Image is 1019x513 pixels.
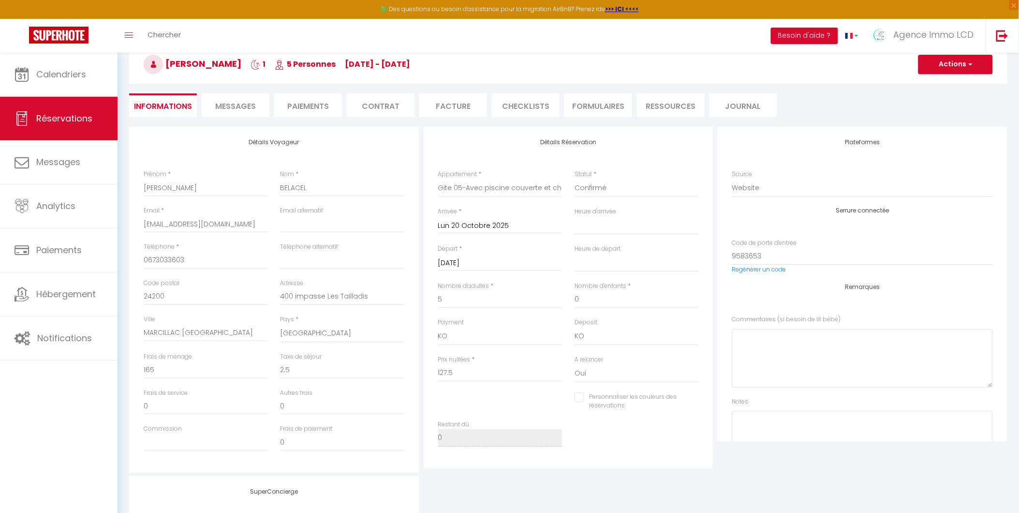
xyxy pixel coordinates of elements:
a: Chercher [140,19,188,53]
label: Nom [280,170,294,179]
li: Ressources [637,93,705,117]
a: Regénérer un code [732,265,786,273]
li: Paiements [274,93,342,117]
h4: SuperConcierge [144,488,404,495]
span: [PERSON_NAME] [144,58,241,70]
label: Email [144,206,160,215]
li: Informations [129,93,197,117]
label: Heure de départ [575,244,620,254]
h4: Détails Réservation [438,139,699,146]
label: Arrivée [438,207,458,216]
label: Notes [732,397,749,407]
span: Notifications [37,332,92,344]
span: Hébergement [36,288,96,300]
img: ... [873,28,887,42]
label: Téléphone alternatif [280,242,338,252]
label: Deposit [575,318,597,327]
label: Code de porte d'entrée [732,239,797,248]
h4: Remarques [732,284,993,290]
img: logout [996,30,1008,42]
label: Taxe de séjour [280,352,322,362]
label: Prix nuitées [438,355,471,364]
label: Adresse [280,279,303,288]
label: Restant dû [438,420,470,429]
label: Commentaires (si besoin de lit bébé) [732,315,841,324]
a: ... Agence Immo LCD [866,19,986,53]
label: Appartement [438,170,477,179]
label: Frais de service [144,389,188,398]
li: Contrat [347,93,414,117]
span: [DATE] - [DATE] [345,59,410,70]
label: Ville [144,315,155,324]
label: Nombre d'enfants [575,282,626,291]
label: A relancer [575,355,603,364]
label: Frais de ménage [144,352,192,362]
label: Prénom [144,170,166,179]
img: Super Booking [29,27,89,44]
label: Départ [438,244,458,254]
label: Téléphone [144,242,175,252]
label: Commission [144,424,182,434]
label: Email alternatif [280,206,323,215]
span: Messages [36,156,80,168]
label: Code postal [144,279,179,288]
label: Statut [575,170,592,179]
span: 5 Personnes [275,59,336,70]
label: Pays [280,315,294,324]
li: FORMULAIRES [564,93,632,117]
span: Agence Immo LCD [894,29,974,41]
span: Réservations [36,112,92,124]
span: Messages [215,101,256,112]
li: CHECKLISTS [492,93,560,117]
li: Journal [709,93,777,117]
button: Actions [918,55,993,74]
span: Paiements [36,244,82,256]
label: Heure d'arrivée [575,207,616,216]
span: Analytics [36,200,75,212]
li: Facture [419,93,487,117]
button: Besoin d'aide ? [771,28,838,44]
h4: Détails Voyageur [144,139,404,146]
h4: Plateformes [732,139,993,146]
span: Chercher [148,30,181,40]
h4: Serrure connectée [732,207,993,214]
label: Source [732,170,753,179]
label: Payment [438,318,464,327]
label: Nombre d'adultes [438,282,489,291]
a: >>> ICI <<<< [605,5,639,13]
label: Autres frais [280,389,312,398]
label: Frais de paiement [280,424,332,434]
span: 1 [251,59,266,70]
span: Calendriers [36,68,86,80]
